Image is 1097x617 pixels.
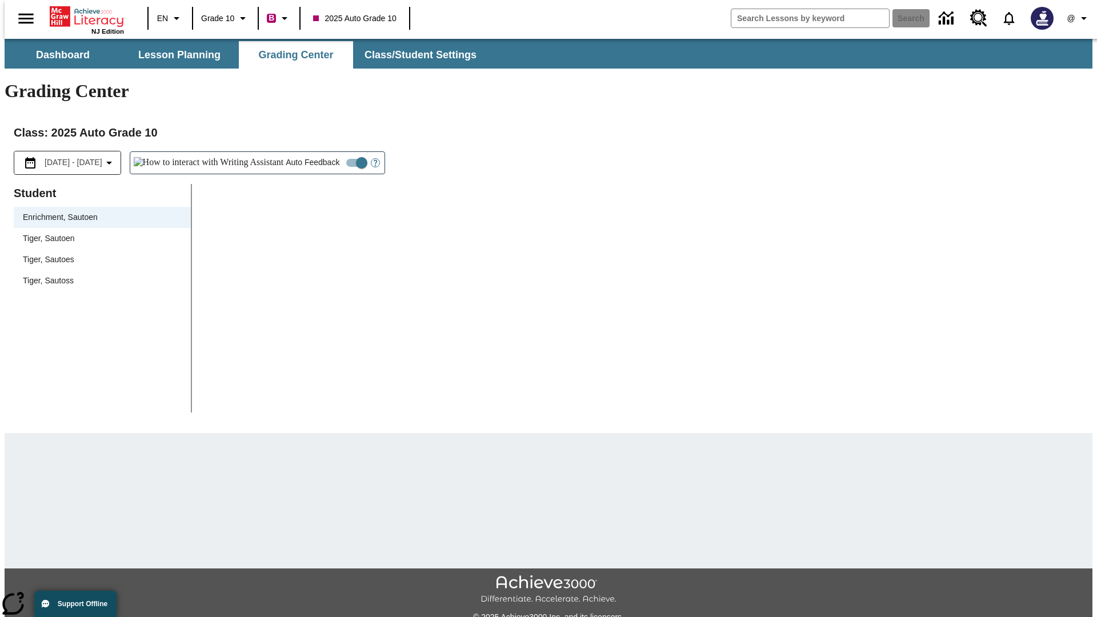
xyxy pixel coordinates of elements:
[1067,13,1075,25] span: @
[1024,3,1060,33] button: Select a new avatar
[45,157,102,169] span: [DATE] - [DATE]
[239,41,353,69] button: Grading Center
[14,184,191,202] p: Student
[14,123,1083,142] h2: Class : 2025 Auto Grade 10
[134,157,284,169] img: How to interact with Writing Assistant
[932,3,963,34] a: Data Center
[23,233,182,245] span: Tiger, Sautoen
[731,9,889,27] input: search field
[152,8,189,29] button: Language: EN, Select a language
[23,211,182,223] span: Enrichment, Sautoen
[58,600,107,608] span: Support Offline
[6,41,120,69] button: Dashboard
[14,270,191,291] div: Tiger, Sautoss
[355,41,486,69] button: Class/Student Settings
[34,591,117,617] button: Support Offline
[14,228,191,249] div: Tiger, Sautoen
[313,13,396,25] span: 2025 Auto Grade 10
[481,575,616,604] img: Achieve3000 Differentiate Accelerate Achieve
[201,13,234,25] span: Grade 10
[5,41,487,69] div: SubNavbar
[5,39,1092,69] div: SubNavbar
[50,4,124,35] div: Home
[286,157,339,169] span: Auto Feedback
[157,13,168,25] span: EN
[23,275,182,287] span: Tiger, Sautoss
[262,8,296,29] button: Boost Class color is violet red. Change class color
[102,156,116,170] svg: Collapse Date Range Filter
[1060,8,1097,29] button: Profile/Settings
[5,81,1092,102] h1: Grading Center
[197,8,254,29] button: Grade: Grade 10, Select a grade
[14,249,191,270] div: Tiger, Sautoes
[91,28,124,35] span: NJ Edition
[963,3,994,34] a: Resource Center, Will open in new tab
[1031,7,1054,30] img: Avatar
[19,156,116,170] button: Select the date range menu item
[9,2,43,35] button: Open side menu
[14,207,191,228] div: Enrichment, Sautoen
[269,11,274,25] span: B
[366,152,385,174] button: Open Help for Writing Assistant
[23,254,182,266] span: Tiger, Sautoes
[994,3,1024,33] a: Notifications
[50,5,124,28] a: Home
[122,41,237,69] button: Lesson Planning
